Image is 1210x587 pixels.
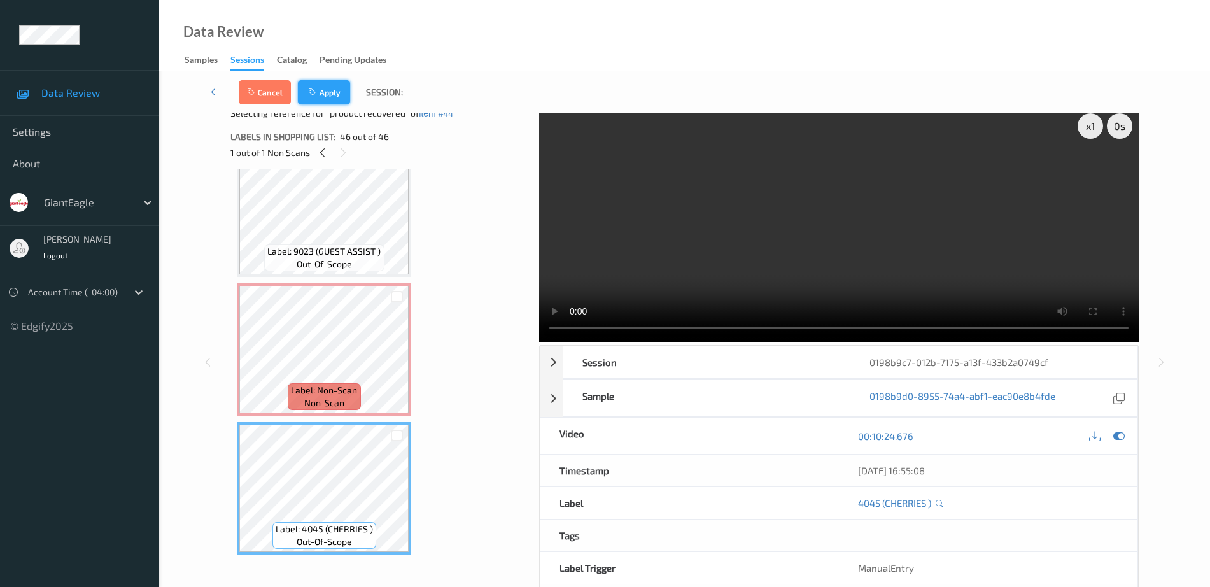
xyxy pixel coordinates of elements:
[540,418,839,454] div: Video
[320,53,386,69] div: Pending Updates
[540,346,1138,379] div: Session0198b9c7-012b-7175-a13f-433b2a0749cf
[277,53,307,69] div: Catalog
[1078,113,1103,139] div: x 1
[298,80,350,104] button: Apply
[540,379,1138,417] div: Sample0198b9d0-8955-74a4-abf1-eac90e8b4fde
[277,52,320,69] a: Catalog
[540,487,839,519] div: Label
[320,52,399,69] a: Pending Updates
[291,384,357,397] span: Label: Non-Scan
[563,346,850,378] div: Session
[858,497,931,509] a: 4045 (CHERRIES )
[540,520,839,551] div: Tags
[230,131,335,143] span: Labels in shopping list:
[183,25,264,38] div: Data Review
[276,523,373,535] span: Label: 4045 (CHERRIES )
[267,245,381,258] span: Label: 9023 (GUEST ASSIST )
[1107,113,1132,139] div: 0 s
[239,80,291,104] button: Cancel
[858,430,913,442] a: 00:10:24.676
[230,52,277,71] a: Sessions
[185,52,230,69] a: Samples
[858,464,1118,477] div: [DATE] 16:55:08
[230,107,453,120] span: Selecting reference for "product recovered" of
[869,390,1055,407] a: 0198b9d0-8955-74a4-abf1-eac90e8b4fde
[340,131,389,143] span: 46 out of 46
[297,258,352,271] span: out-of-scope
[297,535,352,548] span: out-of-scope
[563,380,850,416] div: Sample
[839,552,1137,584] div: ManualEntry
[850,346,1137,378] div: 0198b9c7-012b-7175-a13f-433b2a0749cf
[304,397,344,409] span: non-scan
[419,108,453,118] button: item #44
[366,86,403,99] span: Session:
[540,455,839,486] div: Timestamp
[540,552,839,584] div: Label Trigger
[230,145,530,160] div: 1 out of 1 Non Scans
[230,53,264,71] div: Sessions
[185,53,218,69] div: Samples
